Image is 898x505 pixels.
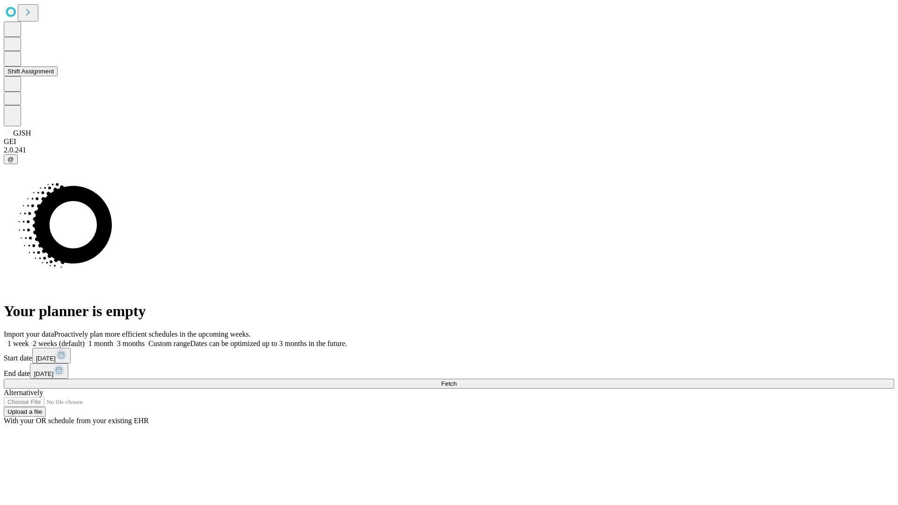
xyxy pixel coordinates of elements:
[34,370,53,377] span: [DATE]
[4,348,894,363] div: Start date
[4,417,149,425] span: With your OR schedule from your existing EHR
[4,137,894,146] div: GEI
[88,339,113,347] span: 1 month
[4,407,46,417] button: Upload a file
[4,330,54,338] span: Import your data
[190,339,347,347] span: Dates can be optimized up to 3 months in the future.
[7,156,14,163] span: @
[54,330,251,338] span: Proactively plan more efficient schedules in the upcoming weeks.
[4,146,894,154] div: 2.0.241
[4,379,894,389] button: Fetch
[4,154,18,164] button: @
[4,389,43,397] span: Alternatively
[441,380,456,387] span: Fetch
[4,303,894,320] h1: Your planner is empty
[4,363,894,379] div: End date
[33,339,85,347] span: 2 weeks (default)
[32,348,71,363] button: [DATE]
[7,339,29,347] span: 1 week
[4,66,58,76] button: Shift Assignment
[117,339,145,347] span: 3 months
[148,339,190,347] span: Custom range
[30,363,68,379] button: [DATE]
[13,129,31,137] span: GJSH
[36,355,56,362] span: [DATE]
